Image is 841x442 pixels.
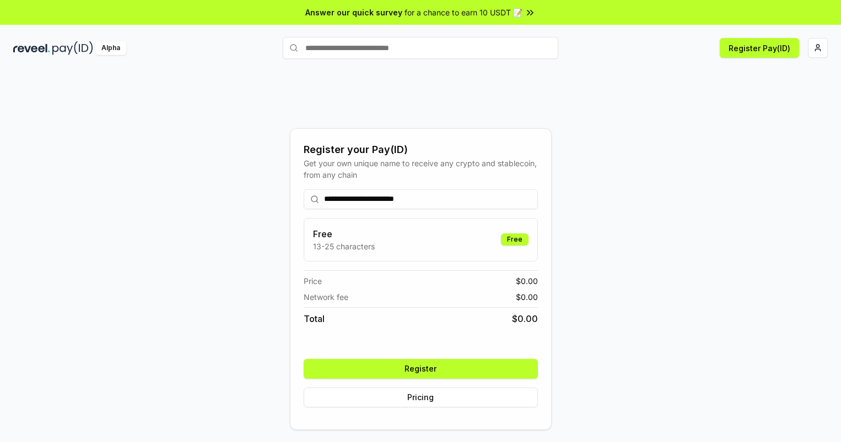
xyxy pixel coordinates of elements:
[304,359,538,379] button: Register
[304,157,538,181] div: Get your own unique name to receive any crypto and stablecoin, from any chain
[304,142,538,157] div: Register your Pay(ID)
[501,233,529,245] div: Free
[13,41,50,55] img: reveel_dark
[305,7,402,18] span: Answer our quick survey
[516,291,538,303] span: $ 0.00
[512,312,538,325] span: $ 0.00
[313,241,375,252] p: 13-25 characters
[720,38,799,58] button: Register Pay(ID)
[52,41,93,55] img: pay_id
[304,275,322,287] span: Price
[405,7,522,18] span: for a chance to earn 10 USDT 📝
[516,275,538,287] span: $ 0.00
[95,41,126,55] div: Alpha
[304,312,325,325] span: Total
[304,388,538,407] button: Pricing
[304,291,348,303] span: Network fee
[313,227,375,241] h3: Free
